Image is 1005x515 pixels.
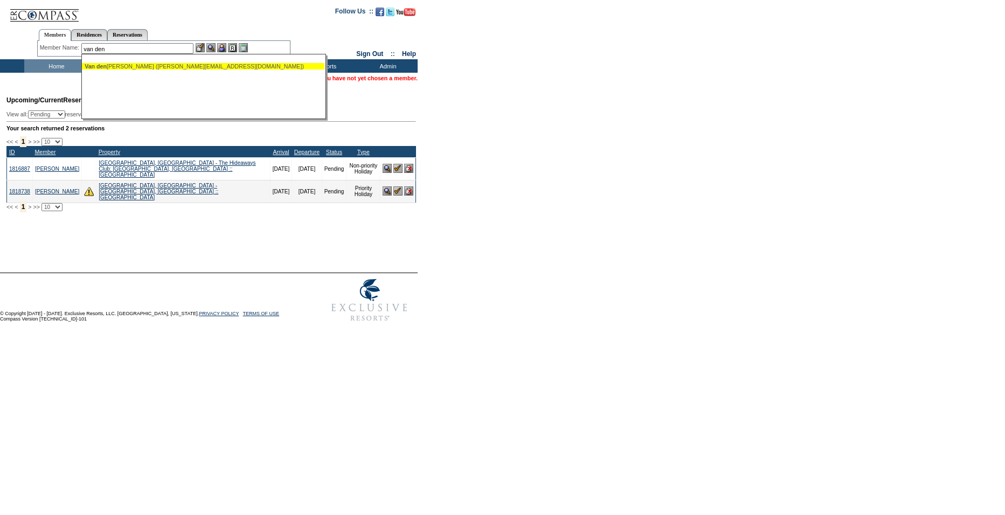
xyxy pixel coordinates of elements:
td: Admin [356,59,418,73]
span: >> [33,138,39,145]
td: [DATE] [292,157,322,180]
span: Van den [85,63,107,69]
span: > [28,138,31,145]
span: 1 [20,136,27,147]
img: Confirm Reservation [393,164,403,173]
a: [GEOGRAPHIC_DATA], [GEOGRAPHIC_DATA] - [GEOGRAPHIC_DATA], [GEOGRAPHIC_DATA] :: [GEOGRAPHIC_DATA] [99,183,218,200]
span: Reservations [6,96,104,104]
div: Member Name: [40,43,81,52]
span: Upcoming/Current [6,96,63,104]
img: View Reservation [383,164,392,173]
a: [PERSON_NAME] [35,166,79,172]
a: Member [34,149,56,155]
a: Residences [71,29,107,40]
span: < [15,204,18,210]
img: Subscribe to our YouTube Channel [396,8,415,16]
a: Arrival [273,149,289,155]
span: << [6,204,13,210]
div: View all: reservations owned by: [6,110,274,119]
div: [PERSON_NAME] ([PERSON_NAME][EMAIL_ADDRESS][DOMAIN_NAME]) [85,63,322,69]
span: > [28,204,31,210]
img: b_calculator.gif [239,43,248,52]
img: Cancel Reservation [404,186,413,196]
a: Follow us on Twitter [386,11,394,17]
img: There are insufficient days and/or tokens to cover this reservation [84,186,94,196]
span: >> [33,204,39,210]
a: 1816887 [9,166,30,172]
span: 1 [20,201,27,212]
span: :: [391,50,395,58]
img: Reservations [228,43,237,52]
a: Become our fan on Facebook [376,11,384,17]
a: Property [99,149,120,155]
img: Confirm Reservation [393,186,403,196]
a: Departure [294,149,320,155]
td: [DATE] [270,180,292,203]
a: ID [9,149,15,155]
span: You have not yet chosen a member. [321,75,418,81]
td: [DATE] [270,157,292,180]
img: View [206,43,216,52]
td: Home [24,59,86,73]
img: Follow us on Twitter [386,8,394,16]
a: Type [357,149,370,155]
span: << [6,138,13,145]
div: Your search returned 2 reservations [6,125,416,131]
img: View Reservation [383,186,392,196]
img: Become our fan on Facebook [376,8,384,16]
a: 1818738 [9,189,30,194]
a: PRIVACY POLICY [199,311,239,316]
a: TERMS OF USE [243,311,280,316]
a: Members [39,29,72,41]
img: b_edit.gif [196,43,205,52]
a: Status [326,149,342,155]
td: Pending [322,157,346,180]
span: < [15,138,18,145]
a: Subscribe to our YouTube Channel [396,11,415,17]
img: Exclusive Resorts [321,273,418,327]
img: Impersonate [217,43,226,52]
a: Reservations [107,29,148,40]
td: [DATE] [292,180,322,203]
a: Sign Out [356,50,383,58]
img: Cancel Reservation [404,164,413,173]
a: [GEOGRAPHIC_DATA], [GEOGRAPHIC_DATA] - The Hideaways Club: [GEOGRAPHIC_DATA], [GEOGRAPHIC_DATA] :... [99,160,255,178]
td: Non-priority Holiday [346,157,380,180]
td: Follow Us :: [335,6,373,19]
td: Pending [322,180,346,203]
a: Help [402,50,416,58]
td: Priority Holiday [346,180,380,203]
a: [PERSON_NAME] [35,189,79,194]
